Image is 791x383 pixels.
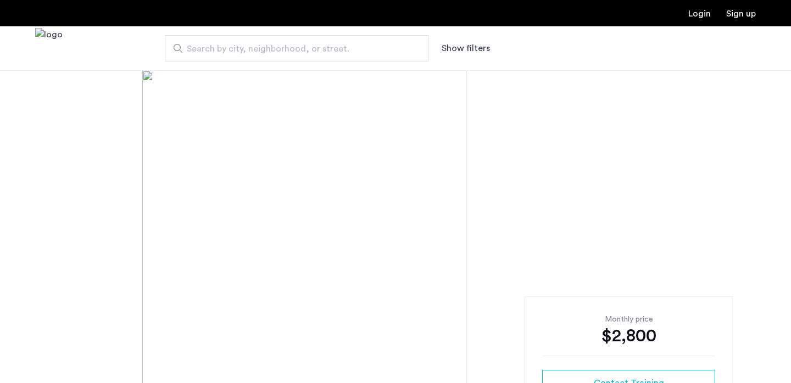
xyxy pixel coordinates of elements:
[35,28,63,69] img: logo
[542,314,715,325] div: Monthly price
[35,28,63,69] a: Cazamio Logo
[688,9,711,18] a: Login
[542,325,715,347] div: $2,800
[165,35,428,61] input: Apartment Search
[726,9,756,18] a: Registration
[442,42,490,55] button: Show or hide filters
[187,42,398,55] span: Search by city, neighborhood, or street.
